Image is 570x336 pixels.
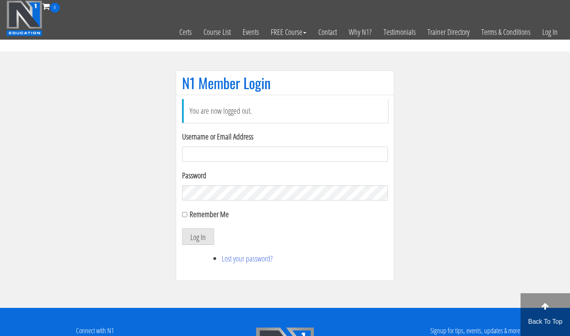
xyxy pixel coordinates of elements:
h1: N1 Member Login [182,75,388,91]
a: Contact [312,13,343,52]
span: 0 [50,3,60,13]
a: Log In [536,13,564,52]
a: Trainer Directory [422,13,475,52]
label: Password [182,170,388,181]
h4: Connect with N1 [6,327,184,335]
li: You are now logged out. [182,99,388,123]
img: n1-education [6,0,42,36]
a: Terms & Conditions [475,13,536,52]
a: Why N1? [343,13,378,52]
a: Certs [173,13,198,52]
label: Remember Me [190,209,229,220]
label: Username or Email Address [182,131,388,143]
h4: Signup for tips, events, updates & more [386,327,564,335]
button: Log In [182,228,214,245]
a: Course List [198,13,237,52]
a: Events [237,13,265,52]
a: Testimonials [378,13,422,52]
a: FREE Course [265,13,312,52]
a: 0 [42,1,60,11]
a: Lost your password? [222,253,273,264]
